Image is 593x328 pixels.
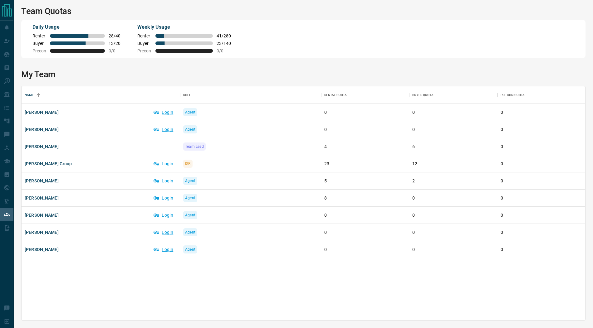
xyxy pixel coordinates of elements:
[412,212,494,219] p: 0
[150,244,177,254] button: Login
[32,41,46,46] span: Buyer
[501,109,582,116] p: 0
[501,178,582,184] p: 0
[25,109,59,115] span: [PERSON_NAME]
[501,86,525,104] div: Pre Con Quota
[25,86,34,104] div: Name
[412,246,494,253] p: 0
[150,124,177,134] button: Login
[501,143,582,150] p: 0
[32,23,122,31] p: Daily Usage
[501,126,582,133] p: 0
[25,246,59,253] span: [PERSON_NAME]
[412,126,494,133] p: 0
[137,48,152,53] span: Precon
[185,126,195,133] span: Agent
[25,161,72,167] span: [PERSON_NAME] Group
[185,229,195,235] span: Agent
[137,41,152,46] span: Buyer
[25,178,59,184] span: [PERSON_NAME]
[412,109,494,116] p: 0
[324,212,406,219] p: 0
[324,178,406,184] p: 5
[324,126,406,133] p: 0
[324,143,406,150] p: 4
[185,161,190,167] span: ISR
[185,178,195,184] span: Agent
[501,161,582,167] p: 0
[412,161,494,167] p: 12
[22,86,180,104] div: Name
[183,86,191,104] div: Role
[501,195,582,201] p: 0
[109,48,122,53] span: 0 / 0
[25,229,59,235] span: [PERSON_NAME]
[324,229,406,236] p: 0
[150,227,177,237] button: Login
[25,212,59,218] span: [PERSON_NAME]
[137,23,231,31] p: Weekly Usage
[25,126,59,133] span: [PERSON_NAME]
[109,41,122,46] span: 13 / 20
[324,109,406,116] p: 0
[412,195,494,201] p: 0
[32,48,46,53] span: Precon
[185,212,195,218] span: Agent
[412,178,494,184] p: 2
[501,229,582,236] p: 0
[217,48,231,53] span: 0 / 0
[497,86,586,104] div: Pre Con Quota
[21,70,586,80] h1: My Team
[501,246,582,253] p: 0
[412,229,494,236] p: 0
[185,195,195,201] span: Agent
[150,210,177,220] button: Login
[324,161,406,167] p: 23
[150,193,177,203] button: Login
[25,143,59,150] span: [PERSON_NAME]
[137,33,152,38] span: Renter
[34,91,43,99] button: Sort
[412,143,494,150] p: 6
[150,176,177,186] button: Login
[185,246,195,253] span: Agent
[25,195,59,201] span: [PERSON_NAME]
[412,86,433,104] div: Buyer Quota
[150,107,177,117] button: Login
[501,212,582,219] p: 0
[217,41,231,46] span: 23 / 140
[217,33,231,38] span: 41 / 280
[324,195,406,201] p: 8
[109,33,122,38] span: 28 / 40
[180,86,321,104] div: Role
[321,86,409,104] div: Rental Quota
[150,159,177,169] button: Login
[324,86,347,104] div: Rental Quota
[21,6,586,16] h1: Team Quotas
[32,33,46,38] span: Renter
[185,109,195,115] span: Agent
[185,143,204,150] span: Team Lead
[409,86,497,104] div: Buyer Quota
[324,246,406,253] p: 0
